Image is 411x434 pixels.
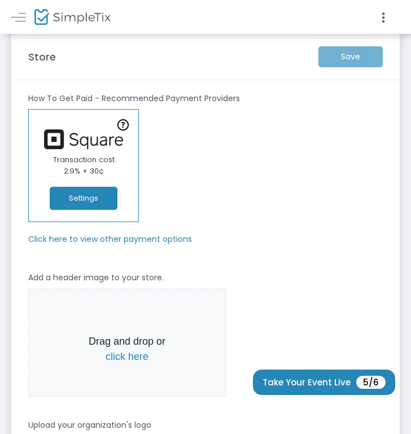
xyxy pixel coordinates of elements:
[253,370,395,395] button: Take Your Event Live5/6
[32,334,222,364] p: Drag and drop or
[28,419,151,431] m-panel-subtitle: Upload your organization's logo
[28,233,192,245] m-panel-subtitle: Click here to view other payment options
[28,49,56,64] m-panel-title: Store
[64,166,104,176] span: 2.9% + 30¢
[117,119,129,131] img: question-mark
[53,154,115,165] span: Transaction cost
[106,351,148,362] span: click here
[38,129,129,149] img: square.png
[28,93,240,105] m-panel-subtitle: How To Get Paid - Recommended Payment Providers
[356,376,386,389] span: 5/6
[28,272,164,284] m-panel-subtitle: Add a header image to your store.
[50,187,117,210] button: Settings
